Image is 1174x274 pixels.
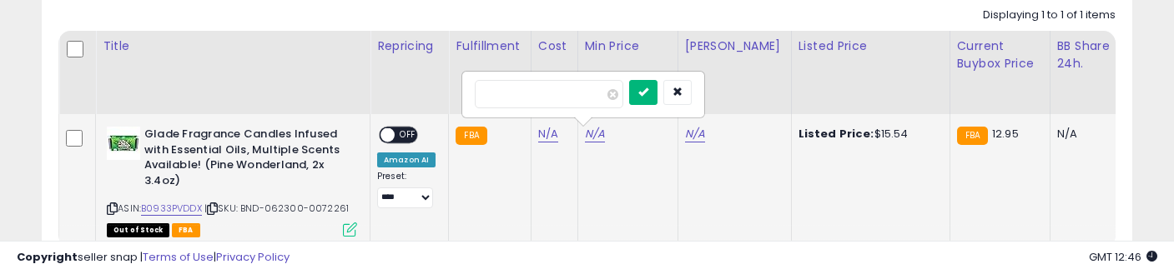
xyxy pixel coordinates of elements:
strong: Copyright [17,249,78,265]
div: Fulfillment [456,37,523,55]
div: Preset: [377,171,436,208]
div: Listed Price [799,37,943,55]
span: 12.95 [992,126,1019,142]
div: Displaying 1 to 1 of 1 items [983,7,1116,23]
div: Amazon AI [377,152,436,167]
b: Listed Price: [799,126,874,142]
div: Min Price [585,37,671,55]
a: N/A [538,126,558,142]
span: | SKU: BND-062300-0072261 [204,202,349,215]
div: $15.54 [799,127,937,142]
img: 51V6DuV8NRS._SL40_.jpg [107,127,140,160]
small: FBA [957,127,988,145]
span: FBA [172,223,200,237]
span: OFF [395,128,421,142]
small: FBA [456,127,486,145]
div: Title [103,37,363,55]
div: N/A [1057,127,1112,142]
a: Privacy Policy [216,249,290,265]
a: Terms of Use [143,249,214,265]
span: All listings that are currently out of stock and unavailable for purchase on Amazon [107,223,169,237]
a: N/A [685,126,705,142]
div: BB Share 24h. [1057,37,1118,72]
div: Cost [538,37,571,55]
div: Repricing [377,37,441,55]
div: [PERSON_NAME] [685,37,784,55]
span: 2025-08-14 12:46 GMT [1089,249,1157,265]
div: Current Buybox Price [957,37,1043,72]
b: Glade Fragrance Candles Infused with Essential Oils, Multiple Scents Available! (Pine Wonderland,... [144,127,347,192]
a: B0933PVDDX [141,202,202,216]
a: N/A [585,126,605,142]
div: seller snap | | [17,250,290,266]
